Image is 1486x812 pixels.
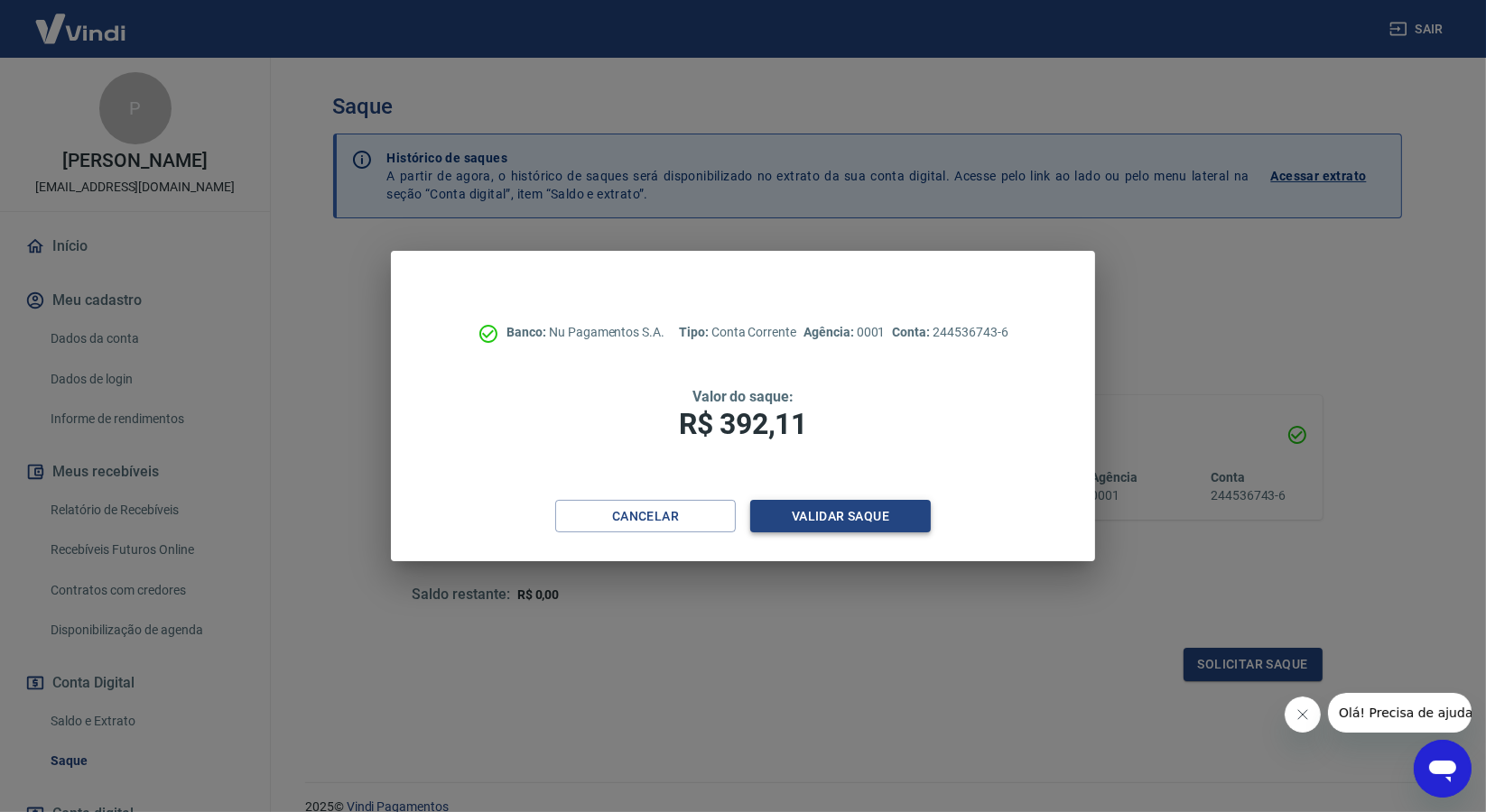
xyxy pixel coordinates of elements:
[506,323,664,342] p: Nu Pagamentos S.A.
[750,500,931,533] button: Validar saque
[506,325,549,339] span: Banco:
[1328,693,1472,733] iframe: Mensagem da empresa
[893,323,1008,342] p: 244536743-6
[679,325,711,339] span: Tipo:
[803,323,885,342] p: 0001
[679,323,796,342] p: Conta Corrente
[679,407,807,441] span: R$ 392,11
[1285,697,1321,733] iframe: Fechar mensagem
[11,13,152,27] span: Olá! Precisa de ajuda?
[692,388,794,405] span: Valor do saque:
[1414,740,1472,798] iframe: Botão para abrir a janela de mensagens
[555,500,736,533] button: Cancelar
[893,325,933,339] span: Conta:
[803,325,857,339] span: Agência:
